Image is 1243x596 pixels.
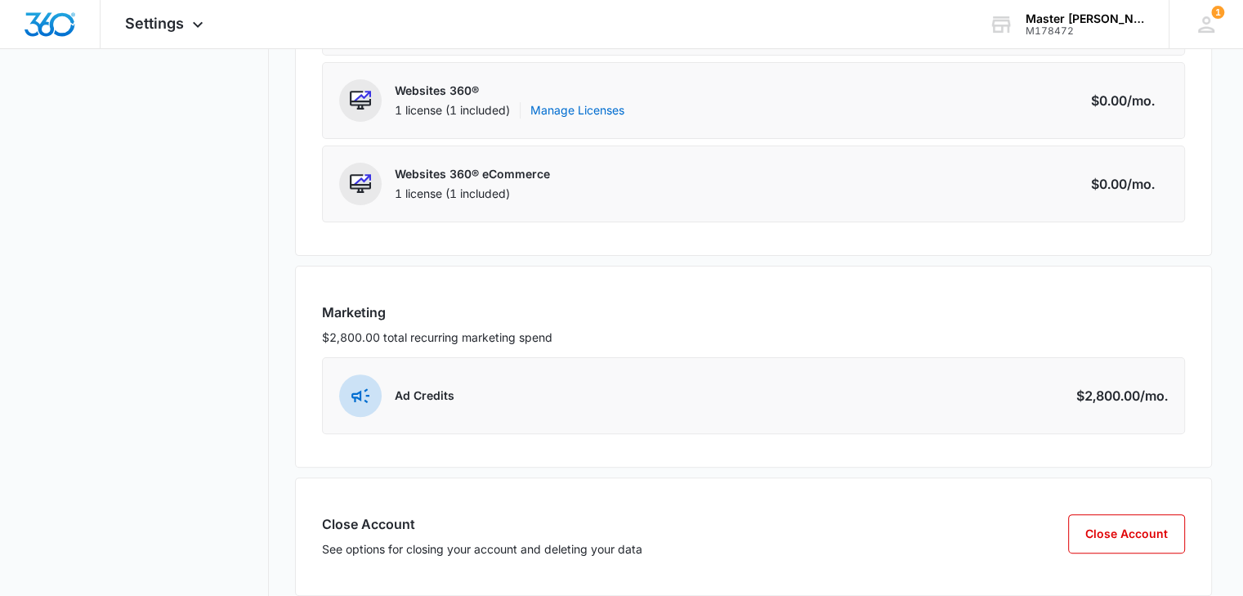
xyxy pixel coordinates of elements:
[530,102,624,119] a: Manage Licenses
[322,514,642,534] h3: Close Account
[1091,91,1168,110] div: $0.00
[395,186,550,202] div: 1 license (1 included)
[125,15,184,32] span: Settings
[322,302,1185,322] h3: Marketing
[1068,514,1185,553] button: Close Account
[1026,12,1145,25] div: account name
[1211,6,1224,19] span: 1
[395,388,454,404] p: Ad Credits
[1127,174,1155,194] span: /mo.
[395,102,624,119] div: 1 license (1 included)
[1091,174,1168,194] div: $0.00
[1127,91,1155,110] span: /mo.
[322,329,1185,346] p: $2,800.00 total recurring marketing spend
[395,166,550,182] p: Websites 360® eCommerce
[1026,25,1145,37] div: account id
[395,83,624,99] p: Websites 360®
[1211,6,1224,19] div: notifications count
[322,540,642,558] p: See options for closing your account and deleting your data
[1076,386,1168,406] div: $2,800.00
[1140,386,1168,406] span: /mo.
